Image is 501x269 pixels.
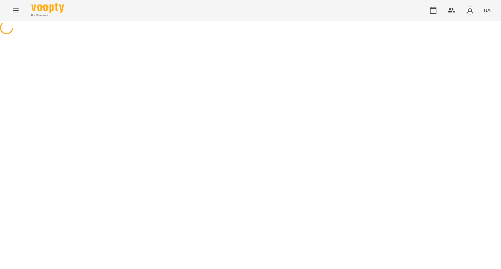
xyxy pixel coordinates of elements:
img: avatar_s.png [465,6,475,15]
span: UA [484,7,491,14]
span: For Business [31,13,64,18]
button: UA [481,4,493,16]
button: Menu [8,3,23,18]
img: Voopty Logo [31,3,64,13]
